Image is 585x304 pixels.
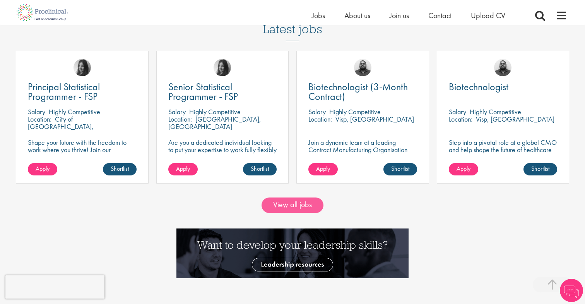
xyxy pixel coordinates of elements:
img: Ashley Bennett [494,59,511,76]
a: Contact [428,10,452,21]
a: Senior Statistical Programmer - FSP [168,82,277,101]
a: Apply [28,163,57,175]
a: Biotechnologist [449,82,558,92]
p: Step into a pivotal role at a global CMO and help shape the future of healthcare manufacturing. [449,139,558,161]
img: Chatbot [560,279,583,302]
a: Apply [308,163,338,175]
a: Upload CV [471,10,505,21]
a: Jobs [312,10,325,21]
a: Join us [390,10,409,21]
span: Location: [308,115,332,124]
img: Heidi Hennigan [74,59,91,76]
span: Biotechnologist [449,80,508,93]
p: Visp, [GEOGRAPHIC_DATA] [335,115,414,124]
span: Senior Statistical Programmer - FSP [168,80,238,103]
span: Location: [168,115,192,124]
p: [GEOGRAPHIC_DATA], [GEOGRAPHIC_DATA] [168,115,261,131]
p: Visp, [GEOGRAPHIC_DATA] [476,115,554,124]
p: City of [GEOGRAPHIC_DATA], [GEOGRAPHIC_DATA] [28,115,94,138]
a: View all jobs [262,198,323,213]
a: Apply [168,163,198,175]
p: Highly Competitive [329,107,381,116]
span: Biotechnologist (3-Month Contract) [308,80,408,103]
p: Highly Competitive [189,107,241,116]
span: Location: [449,115,472,124]
span: Salary [449,107,466,116]
a: Apply [449,163,478,175]
span: Salary [28,107,45,116]
span: Salary [308,107,326,116]
img: Ashley Bennett [354,59,371,76]
a: Shortlist [243,163,277,175]
span: Apply [36,165,50,173]
p: Are you a dedicated individual looking to put your expertise to work fully flexibly in a remote p... [168,139,277,161]
span: Location: [28,115,51,124]
p: Join a dynamic team at a leading Contract Manufacturing Organisation (CMO) and contribute to grou... [308,139,417,175]
span: Apply [176,165,190,173]
img: Heidi Hennigan [214,59,231,76]
span: Principal Statistical Programmer - FSP [28,80,100,103]
span: Apply [457,165,470,173]
p: Highly Competitive [470,107,521,116]
img: Want to develop your leadership skills? See our Leadership Resources [176,228,409,278]
a: About us [344,10,370,21]
a: Principal Statistical Programmer - FSP [28,82,137,101]
span: Apply [316,165,330,173]
a: Biotechnologist (3-Month Contract) [308,82,417,101]
span: Salary [168,107,186,116]
a: Want to develop your leadership skills? See our Leadership Resources [176,248,409,256]
p: Highly Competitive [49,107,100,116]
a: Shortlist [103,163,137,175]
p: Shape your future with the freedom to work where you thrive! Join our pharmaceutical client with ... [28,139,137,168]
a: Shortlist [523,163,557,175]
a: Shortlist [383,163,417,175]
iframe: reCAPTCHA [5,275,104,299]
